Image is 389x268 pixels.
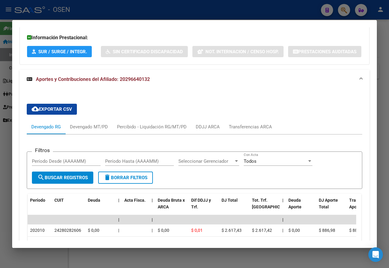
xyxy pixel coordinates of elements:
datatable-header-cell: Deuda [85,194,116,221]
datatable-header-cell: Deuda Bruta x ARCA [155,194,189,221]
span: | [282,228,283,233]
span: Aportes y Contribuciones del Afiliado: 20296640132 [36,76,150,82]
span: Seleccionar Gerenciador [178,158,234,164]
span: CUIT [54,198,64,203]
span: 202010 [30,228,45,233]
span: | [118,198,119,203]
datatable-header-cell: | [149,194,155,221]
span: Dif DDJJ y Trf. [191,198,211,210]
mat-icon: delete [104,174,111,181]
div: Devengado MT/PD [70,124,108,130]
span: Prestaciones Auditadas [298,49,356,54]
div: Transferencias ARCA [229,124,272,130]
span: Transferido Aporte [349,198,372,210]
span: $ 0,00 [88,228,99,233]
span: DJ Aporte Total [319,198,338,210]
datatable-header-cell: | [116,194,122,221]
div: DDJJ ARCA [196,124,220,130]
span: $ 1.818,89 [319,240,339,245]
span: Exportar CSV [32,106,72,112]
span: Tot. Trf. [GEOGRAPHIC_DATA] [252,198,293,210]
div: 24280282606 [54,227,81,234]
button: SUR / SURGE / INTEGR. [27,46,92,57]
span: | [152,198,153,203]
span: | [118,240,119,245]
div: 24280282606 [54,239,81,246]
span: $ 2.617,43 [222,228,242,233]
datatable-header-cell: DJ Aporte Total [316,194,347,221]
div: Open Intercom Messenger [368,247,383,262]
h3: Información Prestacional: [27,34,362,41]
span: | [152,217,153,222]
datatable-header-cell: DJ Total [219,194,250,221]
datatable-header-cell: Tot. Trf. Bruto [250,194,280,221]
span: $ 5.401,42 [252,240,272,245]
span: $ 1.818,89 [349,240,369,245]
span: | [118,228,119,233]
button: Prestaciones Auditadas [288,46,361,57]
button: Borrar Filtros [98,172,153,184]
h3: Filtros [32,147,53,154]
span: SUR / SURGE / INTEGR. [38,49,87,54]
span: $ 0,00 [288,228,300,233]
span: DJ Total [222,198,238,203]
span: Borrar Filtros [104,175,147,180]
span: $ 2.617,42 [252,228,272,233]
span: Todos [244,158,256,164]
datatable-header-cell: | [280,194,286,221]
datatable-header-cell: CUIT [52,194,85,221]
span: Not. Internacion / Censo Hosp. [205,49,279,54]
button: Sin Certificado Discapacidad [101,46,188,57]
div: Percibido - Liquidación RG/MT/PD [117,124,187,130]
span: $ 5.401,42 [222,240,242,245]
datatable-header-cell: Transferido Aporte [347,194,377,221]
span: Deuda Aporte [288,198,301,210]
button: Buscar Registros [32,172,93,184]
mat-expansion-panel-header: Aportes y Contribuciones del Afiliado: 20296640132 [19,70,370,89]
datatable-header-cell: Período [28,194,52,221]
span: Deuda Bruta x ARCA [158,198,185,210]
div: Devengado RG [31,124,61,130]
span: $ 0,01 [191,228,203,233]
span: $ 0,00 [191,240,203,245]
datatable-header-cell: Dif DDJJ y Trf. [189,194,219,221]
span: Sin Certificado Discapacidad [113,49,183,54]
span: Período [30,198,45,203]
span: | [282,240,283,245]
datatable-header-cell: Acta Fisca. [122,194,149,221]
button: Not. Internacion / Censo Hosp. [192,46,284,57]
button: Exportar CSV [27,104,77,115]
span: Acta Fisca. [124,198,146,203]
datatable-header-cell: Deuda Aporte [286,194,316,221]
span: | [118,217,119,222]
span: $ 0,00 [288,240,300,245]
span: | [282,198,284,203]
span: $ 886,98 [319,228,335,233]
span: | [282,217,284,222]
span: $ 0,00 [158,228,169,233]
span: Deuda [88,198,100,203]
span: $ 886,98 [349,228,366,233]
mat-icon: search [37,174,45,181]
span: $ 0,00 [158,240,169,245]
span: 202009 [30,240,45,245]
mat-icon: cloud_download [32,105,39,113]
span: $ 0,00 [88,240,99,245]
span: Buscar Registros [37,175,88,180]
